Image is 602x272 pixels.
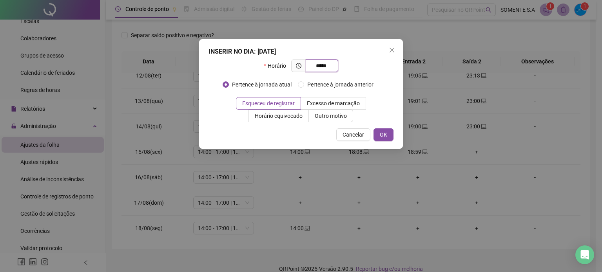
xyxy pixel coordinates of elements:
[336,128,370,141] button: Cancelar
[304,80,377,89] span: Pertence à jornada anterior
[380,130,387,139] span: OK
[374,128,393,141] button: OK
[315,113,347,119] span: Outro motivo
[389,47,395,53] span: close
[242,100,295,106] span: Esqueceu de registrar
[296,63,301,68] span: clock-circle
[343,130,364,139] span: Cancelar
[229,80,295,89] span: Pertence à jornada atual
[209,47,393,56] div: INSERIR NO DIA : [DATE]
[575,245,594,264] div: Open Intercom Messenger
[307,100,360,106] span: Excesso de marcação
[264,59,291,72] label: Horário
[386,44,398,56] button: Close
[255,113,303,119] span: Horário equivocado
